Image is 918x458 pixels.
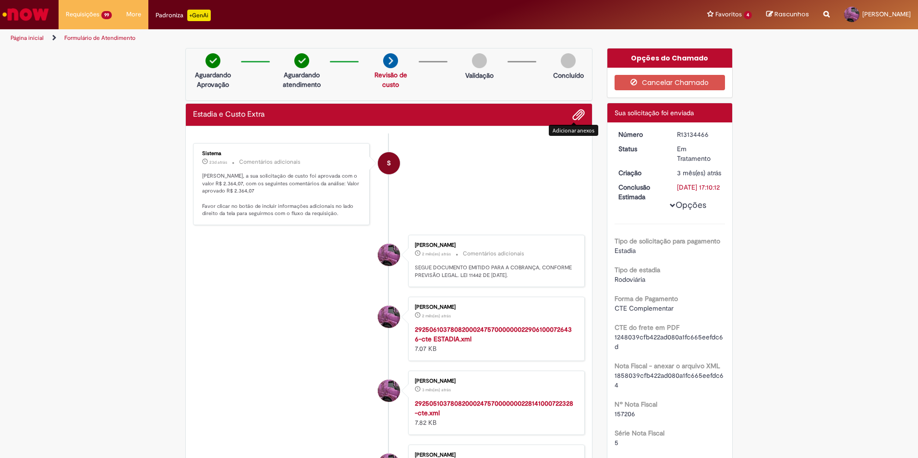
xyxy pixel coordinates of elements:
[101,11,112,19] span: 99
[190,70,236,89] p: Aguardando Aprovação
[465,71,494,80] p: Validação
[611,182,670,202] dt: Conclusão Estimada
[7,29,605,47] ul: Trilhas de página
[422,387,451,393] time: 06/06/2025 13:09:18
[205,53,220,68] img: check-circle-green.png
[677,169,721,177] span: 3 mês(es) atrás
[615,246,636,255] span: Estadia
[294,53,309,68] img: check-circle-green.png
[615,265,660,274] b: Tipo de estadia
[472,53,487,68] img: img-circle-grey.png
[677,169,721,177] time: 06/06/2025 13:10:07
[378,244,400,266] div: Verlaine Begossi
[677,130,722,139] div: R13134466
[278,70,325,89] p: Aguardando atendimento
[615,323,679,332] b: CTE do frete em PDF
[64,34,135,42] a: Formulário de Atendimento
[774,10,809,19] span: Rascunhos
[572,108,585,121] button: Adicionar anexos
[156,10,211,21] div: Padroniza
[607,48,733,68] div: Opções do Chamado
[422,251,451,257] span: 2 mês(es) atrás
[615,362,720,370] b: Nota Fiscal - anexar o arquivo XML
[202,172,362,217] p: [PERSON_NAME], a sua solicitação de custo foi aprovada com o valor R$ 2.364,07, com os seguintes ...
[378,306,400,328] div: Verlaine Begossi
[715,10,742,19] span: Favoritos
[387,152,391,175] span: S
[615,237,720,245] b: Tipo de solicitação para pagamento
[615,294,678,303] b: Forma de Pagamento
[615,304,674,313] span: CTE Complementar
[615,438,618,447] span: 5
[193,110,265,119] h2: Estadia e Custo Extra Histórico de tíquete
[209,159,227,165] time: 05/08/2025 11:18:38
[677,182,722,192] div: [DATE] 17:10:12
[415,398,575,427] div: 7.82 KB
[383,53,398,68] img: arrow-next.png
[415,304,575,310] div: [PERSON_NAME]
[11,34,44,42] a: Página inicial
[422,313,451,319] span: 2 mês(es) atrás
[415,399,573,417] a: 29250510378082000247570000000228141000722328-cte.xml
[744,11,752,19] span: 4
[611,168,670,178] dt: Criação
[378,380,400,402] div: Verlaine Begossi
[615,75,725,90] button: Cancelar Chamado
[611,130,670,139] dt: Número
[611,144,670,154] dt: Status
[415,378,575,384] div: [PERSON_NAME]
[463,250,524,258] small: Comentários adicionais
[415,325,572,343] a: 29250610378082000247570000000229061000726436-cte ESTADIA.xml
[415,325,575,353] div: 7.07 KB
[549,125,598,136] div: Adicionar anexos
[677,168,722,178] div: 06/06/2025 13:10:07
[415,264,575,279] p: SEGUE DOCUMENTO EMITIDO PARA A COBRANÇA, CONFORME PREVISÃO LEGAL. LEI 11442 DE [DATE].
[615,400,657,409] b: Nº Nota Fiscal
[615,333,723,351] span: 1248039cfb422ad080a1fc665eefdc6d
[415,242,575,248] div: [PERSON_NAME]
[422,251,451,257] time: 16/06/2025 10:08:16
[422,387,451,393] span: 3 mês(es) atrás
[615,108,694,117] span: Sua solicitação foi enviada
[239,158,301,166] small: Comentários adicionais
[553,71,584,80] p: Concluído
[615,429,664,437] b: Série Nota Fiscal
[561,53,576,68] img: img-circle-grey.png
[66,10,99,19] span: Requisições
[615,275,645,284] span: Rodoviária
[422,313,451,319] time: 16/06/2025 10:08:12
[1,5,50,24] img: ServiceNow
[615,410,635,418] span: 157206
[209,159,227,165] span: 23d atrás
[766,10,809,19] a: Rascunhos
[615,371,724,389] span: 1858039cfb422ad080a1fc665eefdc64
[415,452,575,458] div: [PERSON_NAME]
[126,10,141,19] span: More
[202,151,362,157] div: Sistema
[374,71,407,89] a: Revisão de custo
[677,144,722,163] div: Em Tratamento
[187,10,211,21] p: +GenAi
[378,152,400,174] div: System
[862,10,911,18] span: [PERSON_NAME]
